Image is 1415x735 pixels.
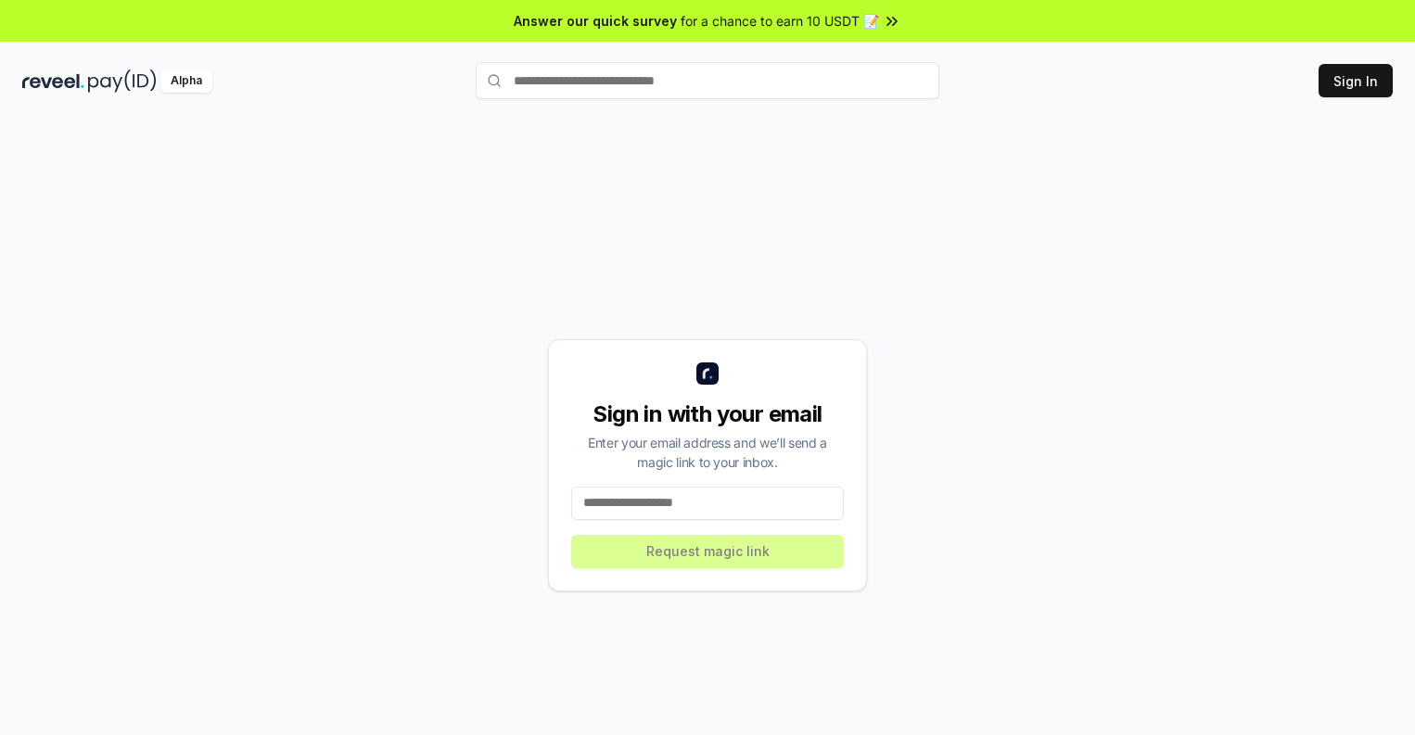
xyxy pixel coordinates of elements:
[88,70,157,93] img: pay_id
[571,399,844,429] div: Sign in with your email
[22,70,84,93] img: reveel_dark
[514,11,677,31] span: Answer our quick survey
[696,362,719,385] img: logo_small
[160,70,212,93] div: Alpha
[571,433,844,472] div: Enter your email address and we’ll send a magic link to your inbox.
[1319,64,1393,97] button: Sign In
[681,11,879,31] span: for a chance to earn 10 USDT 📝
